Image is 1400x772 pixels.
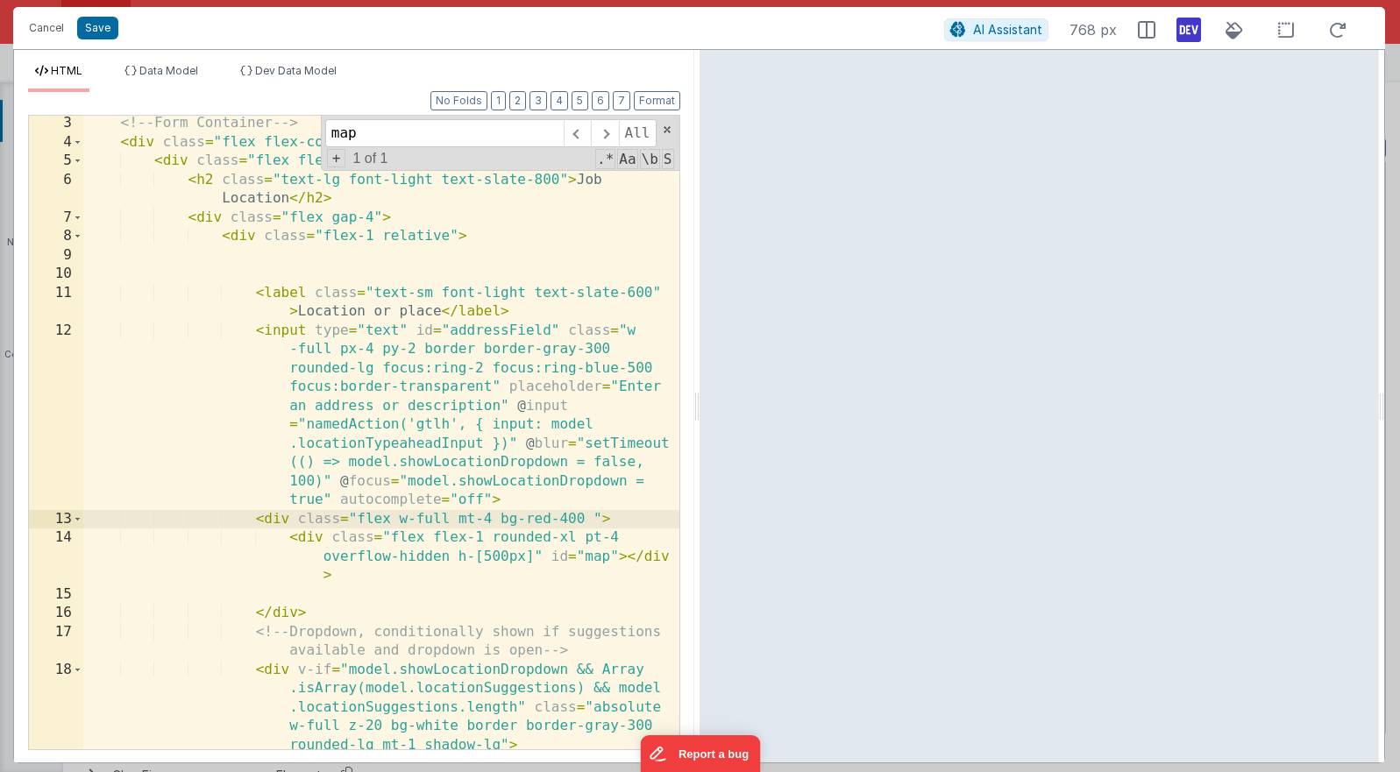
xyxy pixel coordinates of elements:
div: 8 [29,227,83,246]
button: No Folds [430,91,487,110]
div: 7 [29,209,83,228]
button: 7 [613,91,630,110]
button: Format [634,91,680,110]
span: Search In Selection [662,149,674,169]
span: Toggel Replace mode [327,149,346,167]
span: CaseSensitive Search [617,149,637,169]
div: 9 [29,246,83,266]
span: 1 of 1 [345,151,394,166]
span: Alt-Enter [619,119,657,147]
iframe: Marker.io feedback button [640,735,760,772]
button: AI Assistant [944,18,1048,41]
span: Data Model [139,64,198,77]
div: 13 [29,510,83,529]
button: 3 [529,91,547,110]
div: 14 [29,528,83,585]
div: 10 [29,265,83,284]
div: 11 [29,284,83,322]
div: 3 [29,114,83,133]
div: 4 [29,133,83,152]
button: 6 [592,91,609,110]
div: 16 [29,604,83,623]
button: Save [77,17,118,39]
div: 18 [29,661,83,755]
button: Cancel [20,16,73,40]
span: RegExp Search [595,149,615,169]
div: 5 [29,152,83,171]
span: AI Assistant [973,22,1042,37]
input: Search for [325,119,564,147]
span: Whole Word Search [640,149,660,169]
button: 2 [509,91,526,110]
span: 768 px [1070,19,1117,40]
div: 15 [29,585,83,605]
span: HTML [51,64,82,77]
button: 5 [572,91,588,110]
div: 17 [29,623,83,661]
div: 6 [29,171,83,209]
span: Dev Data Model [255,64,337,77]
div: 12 [29,322,83,510]
button: 1 [491,91,506,110]
button: 4 [551,91,568,110]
